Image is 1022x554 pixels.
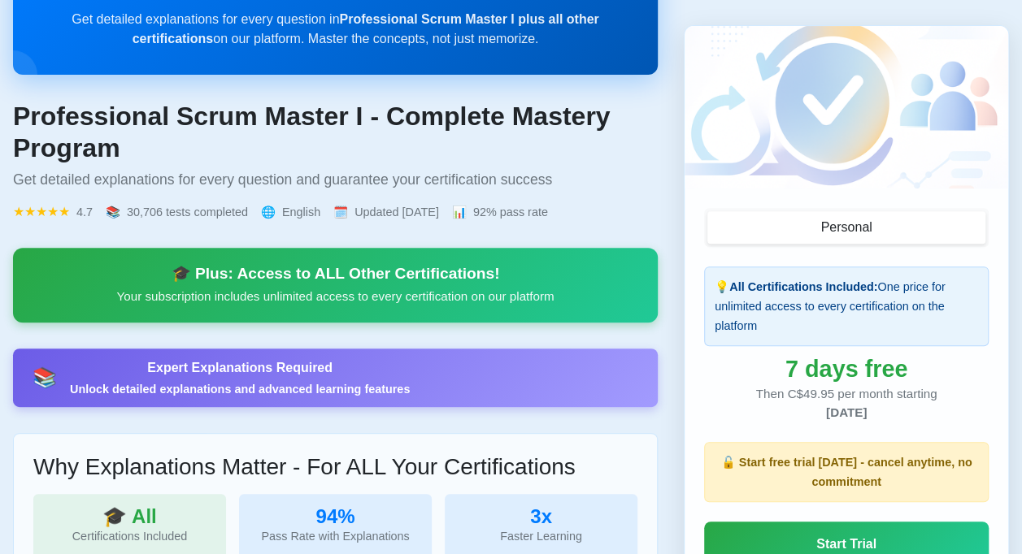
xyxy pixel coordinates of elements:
[70,358,410,378] div: Expert Explanations Required
[127,202,248,222] span: 30,706 tests completed
[33,368,57,387] div: 📚
[252,526,419,546] div: Pass Rate with Explanations
[333,202,348,222] span: 🗓️
[354,202,439,222] span: Updated [DATE]
[452,202,467,222] span: 📊
[261,202,276,222] span: 🌐
[729,281,877,294] strong: All Certifications Included:
[106,202,120,222] span: 📚
[704,386,989,423] div: Then C$49.95 per month starting
[39,10,632,49] p: Get detailed explanations for every question in on our platform. Master the concepts, not just me...
[33,287,638,306] p: Your subscription includes unlimited access to every certification on our platform
[707,212,985,245] button: Personal
[13,101,658,163] h1: Professional Scrum Master I - Complete Mastery Program
[473,202,548,222] span: 92% pass rate
[70,381,410,397] div: Unlock detailed explanations and advanced learning features
[826,406,867,420] span: [DATE]
[252,507,419,526] div: 94%
[715,453,978,492] p: 🔓 Start free trial [DATE] - cancel anytime, no commitment
[46,507,213,526] div: 🎓 All
[33,264,638,283] div: 🎓 Plus: Access to ALL Other Certifications!
[33,453,637,481] h3: Why Explanations Matter - For ALL Your Certifications
[133,12,599,45] strong: Professional Scrum Master I plus all other certifications
[76,202,93,222] span: 4.7
[13,170,658,189] p: Get detailed explanations for every question and guarantee your certification success
[46,526,213,546] div: Certifications Included
[458,507,624,526] div: 3x
[458,526,624,546] div: Faster Learning
[704,360,989,379] div: 7 days free
[282,202,320,222] span: English
[704,267,989,347] div: 💡 One price for unlimited access to every certification on the platform
[13,202,70,222] span: ★★★★★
